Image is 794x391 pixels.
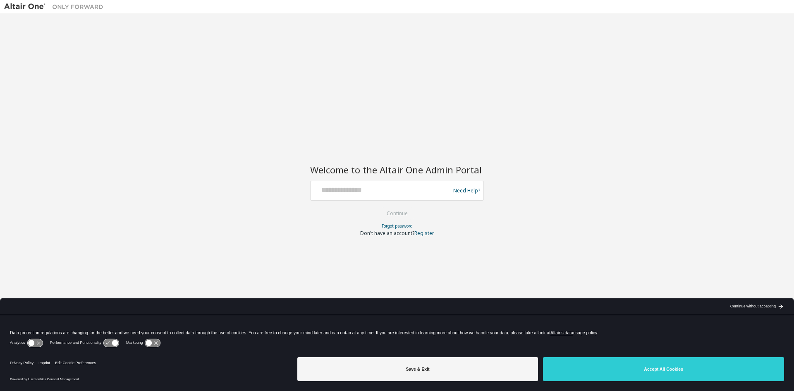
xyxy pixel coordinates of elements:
img: Altair One [4,2,108,11]
h2: Welcome to the Altair One Admin Portal [310,164,484,175]
a: Need Help? [453,190,480,191]
a: Register [414,230,434,237]
a: Forgot password [382,223,413,229]
span: Don't have an account? [360,230,414,237]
